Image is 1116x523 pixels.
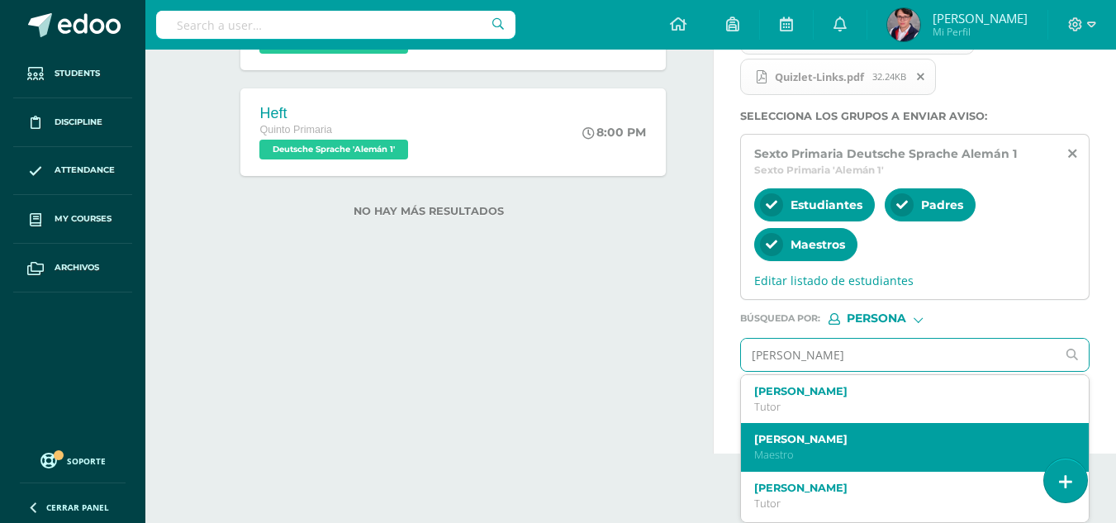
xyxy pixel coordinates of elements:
span: Quinto Primaria [259,124,332,136]
span: Quizlet-Links.pdf [740,59,936,95]
input: Search a user… [156,11,515,39]
input: Ej. Mario Galindo [741,339,1057,371]
a: Students [13,50,132,98]
a: Archivos [13,244,132,292]
div: Heft [259,105,412,122]
span: 32.24KB [872,70,906,83]
span: Persona [847,314,906,323]
span: Archivos [55,261,99,274]
span: Cerrar panel [46,502,109,513]
img: 3d5d3fbbf55797b71de552028b9912e0.png [887,8,920,41]
span: Soporte [67,455,106,467]
a: Attendance [13,147,132,196]
span: Editar listado de estudiantes [754,273,1076,288]
span: Sexto Primaria Deutsche Sprache Alemán 1 [754,146,1017,161]
span: Students [55,67,100,80]
span: Remover archivo [907,68,935,86]
div: 8:00 PM [582,125,646,140]
span: Attendance [55,164,115,177]
label: Selecciona los grupos a enviar aviso : [740,110,1090,122]
p: Tutor [754,497,1063,511]
span: Padres [921,197,963,212]
label: No hay más resultados [178,205,680,217]
span: Búsqueda por : [740,314,820,323]
span: [PERSON_NAME] [933,10,1028,26]
label: [PERSON_NAME] [754,433,1063,445]
span: Maestros [791,237,845,252]
span: Discipline [55,116,102,129]
span: Estudiantes [791,197,862,212]
div: [object Object] [829,313,952,325]
p: Tutor [754,400,1063,414]
label: [PERSON_NAME] [754,482,1063,494]
a: Discipline [13,98,132,147]
span: Deutsche Sprache 'Alemán 1' [259,140,408,159]
span: Quizlet-Links.pdf [767,70,872,83]
p: Maestro [754,448,1063,462]
span: Sexto Primaria 'Alemán 1' [754,164,884,176]
span: Mi Perfil [933,25,1028,39]
label: [PERSON_NAME] [754,385,1063,397]
a: Soporte [20,449,126,471]
span: My courses [55,212,112,226]
a: My courses [13,195,132,244]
